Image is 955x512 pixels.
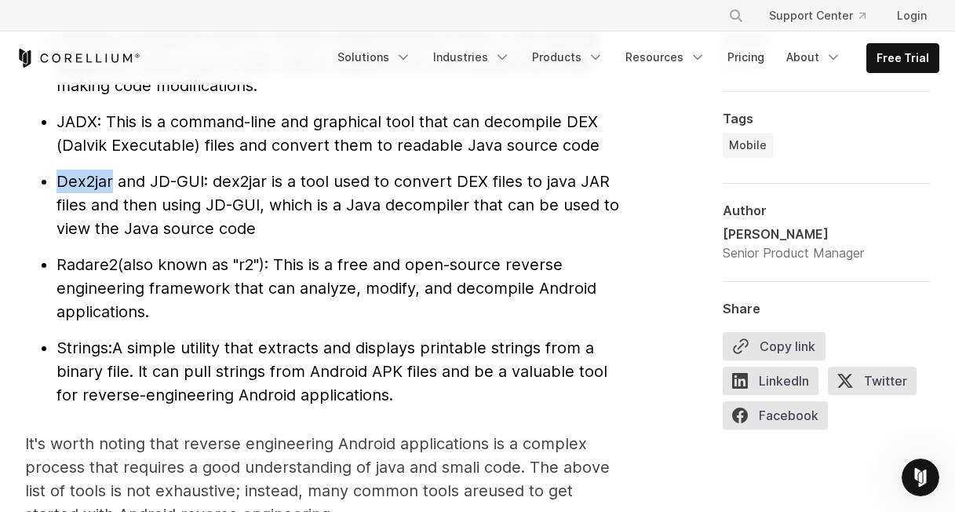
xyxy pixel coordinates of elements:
[56,255,118,274] span: Radare2
[616,43,715,71] a: Resources
[56,112,600,155] span: : This is a command-line and graphical tool that can decompile DEX (Dalvik Executable) files and ...
[16,49,140,68] a: Corellium Home
[56,29,600,95] span: : A powerful tool for reverse engineering APK files. It can decode application resources to their...
[328,43,939,73] div: Navigation Menu
[723,203,930,218] div: Author
[723,401,837,436] a: Facebook
[718,43,774,71] a: Pricing
[723,367,818,395] span: LinkedIn
[424,43,519,71] a: Industries
[723,332,826,360] button: Copy link
[723,301,930,316] div: Share
[235,481,498,500] span: u
[709,2,939,30] div: Navigation Menu
[828,367,926,401] a: Twitter
[828,367,917,395] span: Twitter
[723,111,930,126] div: Tags
[777,43,851,71] a: About
[723,401,828,430] span: Facebook
[56,255,596,321] span: (also known as "r2"): This is a free and open-source reverse engineering framework that can analy...
[56,172,619,238] span: : dex2jar is a tool used to convert DEX files to java JAR files and then using JD-GUI, which is a...
[235,481,488,500] span: ; instead, many common tools are
[56,172,204,191] span: Dex2jar and JD-GUI
[756,2,878,30] a: Support Center
[56,338,607,404] span: A simple utility that extracts and displays printable strings from a binary file. It can pull str...
[328,43,421,71] a: Solutions
[723,133,773,158] a: Mobile
[902,459,939,496] iframe: Intercom live chat
[723,225,864,243] div: [PERSON_NAME]
[723,367,828,401] a: LinkedIn
[523,43,613,71] a: Products
[56,112,97,131] span: JADX
[884,2,939,30] a: Login
[722,2,750,30] button: Search
[729,137,767,153] span: Mobile
[867,44,939,72] a: Free Trial
[56,338,112,357] span: Strings:
[723,243,864,262] div: Senior Product Manager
